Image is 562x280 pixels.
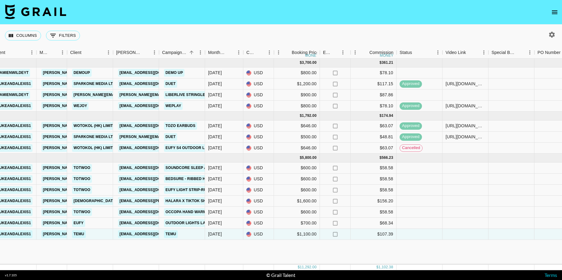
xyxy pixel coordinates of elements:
button: Sort [332,48,340,57]
a: [EMAIL_ADDRESS][DOMAIN_NAME] [118,144,187,152]
img: Grail Talent [5,4,66,19]
div: Month Due [205,47,243,59]
div: $63.07 [351,143,397,154]
div: USD [243,229,274,240]
div: USD [243,174,274,185]
div: Sep '25 [208,145,222,151]
div: Manager [36,47,67,59]
a: [EMAIL_ADDRESS][PERSON_NAME][DOMAIN_NAME] [118,197,218,205]
a: DemoUp [72,69,92,77]
div: 3,700.00 [302,60,317,65]
a: SparkOne Media Ltd [72,80,117,88]
a: eufy light strip-Ruby [164,186,213,194]
div: Status [397,47,442,59]
div: Special Booking Type [488,47,534,59]
div: $700.00 [274,218,320,229]
a: [PERSON_NAME][EMAIL_ADDRESS][DOMAIN_NAME] [41,186,141,194]
a: WePlay [164,102,183,110]
div: Client [67,47,113,59]
a: Totwoo [72,208,92,216]
div: $68.34 [351,218,397,229]
a: [EMAIL_ADDRESS][DOMAIN_NAME] [118,175,187,183]
button: Sort [466,48,475,57]
div: Aug '25 [208,92,222,98]
div: $117.15 [351,79,397,90]
a: [EMAIL_ADDRESS][DOMAIN_NAME] [118,69,187,77]
a: Eufy [72,219,85,227]
button: Sort [49,48,58,57]
button: Menu [479,48,488,57]
div: $ [376,265,378,270]
a: [PERSON_NAME][EMAIL_ADDRESS][DOMAIN_NAME] [41,219,141,227]
div: $ [380,113,382,118]
button: Show filters [46,31,80,40]
div: Campaign (Type) [159,47,205,59]
div: PO Number [537,47,560,59]
div: Oct '25 [208,187,222,193]
a: Terms [545,272,557,278]
div: 566.23 [382,155,393,160]
a: [PERSON_NAME][EMAIL_ADDRESS][DOMAIN_NAME] [41,197,141,205]
div: 361.21 [382,60,393,65]
button: Menu [104,48,113,57]
div: [PERSON_NAME] [116,47,141,59]
div: $600.00 [274,163,320,174]
a: [EMAIL_ADDRESS][DOMAIN_NAME] [118,208,187,216]
button: Menu [150,48,159,57]
a: [PERSON_NAME][EMAIL_ADDRESS][DOMAIN_NAME] [118,133,218,141]
div: money [305,54,319,57]
a: [PERSON_NAME][EMAIL_ADDRESS][DOMAIN_NAME] [41,102,141,110]
div: $800.00 [274,67,320,79]
div: Booker [113,47,159,59]
div: Oct '25 [208,231,222,237]
div: Currency [246,47,256,59]
button: Menu [27,48,36,57]
a: [PERSON_NAME][EMAIL_ADDRESS][DOMAIN_NAME] [41,122,141,130]
a: Totwoo [72,186,92,194]
div: USD [243,207,274,218]
div: $600.00 [274,185,320,196]
div: $600.00 [274,207,320,218]
div: Oct '25 [208,209,222,215]
div: $87.86 [351,90,397,101]
div: Aug '25 [208,103,222,109]
button: Menu [525,48,534,57]
a: Liberlive Stringless Guitare [164,91,229,99]
div: https://www.tiktok.com/@lukeandalexis1/video/7551483153421012238?_r=1&_t=ZT-8zpsmgCijoU [446,123,485,129]
div: $58.58 [351,207,397,218]
div: Sep '25 [208,123,222,129]
div: Video Link [442,47,488,59]
a: soundcore Sleep A30 | The World's First Smart ANC Sleep Earbuds [164,164,310,172]
a: [PERSON_NAME][EMAIL_ADDRESS][DOMAIN_NAME] [41,208,141,216]
div: v 1.7.105 [5,273,17,277]
div: Booking Price [292,47,319,59]
div: Status [400,47,412,59]
div: USD [243,143,274,154]
a: [EMAIL_ADDRESS][DOMAIN_NAME] [118,230,187,238]
div: Expenses: Remove Commission? [323,47,332,59]
a: [PERSON_NAME][EMAIL_ADDRESS][DOMAIN_NAME] [41,230,141,238]
a: Totwoo [72,164,92,172]
div: $ [300,60,302,65]
div: Video Link [446,47,466,59]
a: [PERSON_NAME][EMAIL_ADDRESS][DOMAIN_NAME] [41,164,141,172]
div: Oct '25 [208,176,222,182]
button: Sort [187,48,196,57]
span: approved [400,134,422,140]
div: USD [243,67,274,79]
a: [PERSON_NAME][EMAIL_ADDRESS][DOMAIN_NAME] [41,91,141,99]
button: Menu [234,48,243,57]
a: Duet [164,133,177,141]
div: Month Due [208,47,226,59]
div: $ [300,155,302,160]
span: cancelled [400,145,422,151]
div: Aug '25 [208,70,222,76]
span: approved [400,123,422,129]
button: Menu [265,48,274,57]
a: [PERSON_NAME][EMAIL_ADDRESS][DOMAIN_NAME] [41,69,141,77]
button: open drawer [549,6,561,18]
div: money [380,54,393,57]
button: Sort [412,48,421,57]
a: Temu [72,230,86,238]
div: Aug '25 [208,81,222,87]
